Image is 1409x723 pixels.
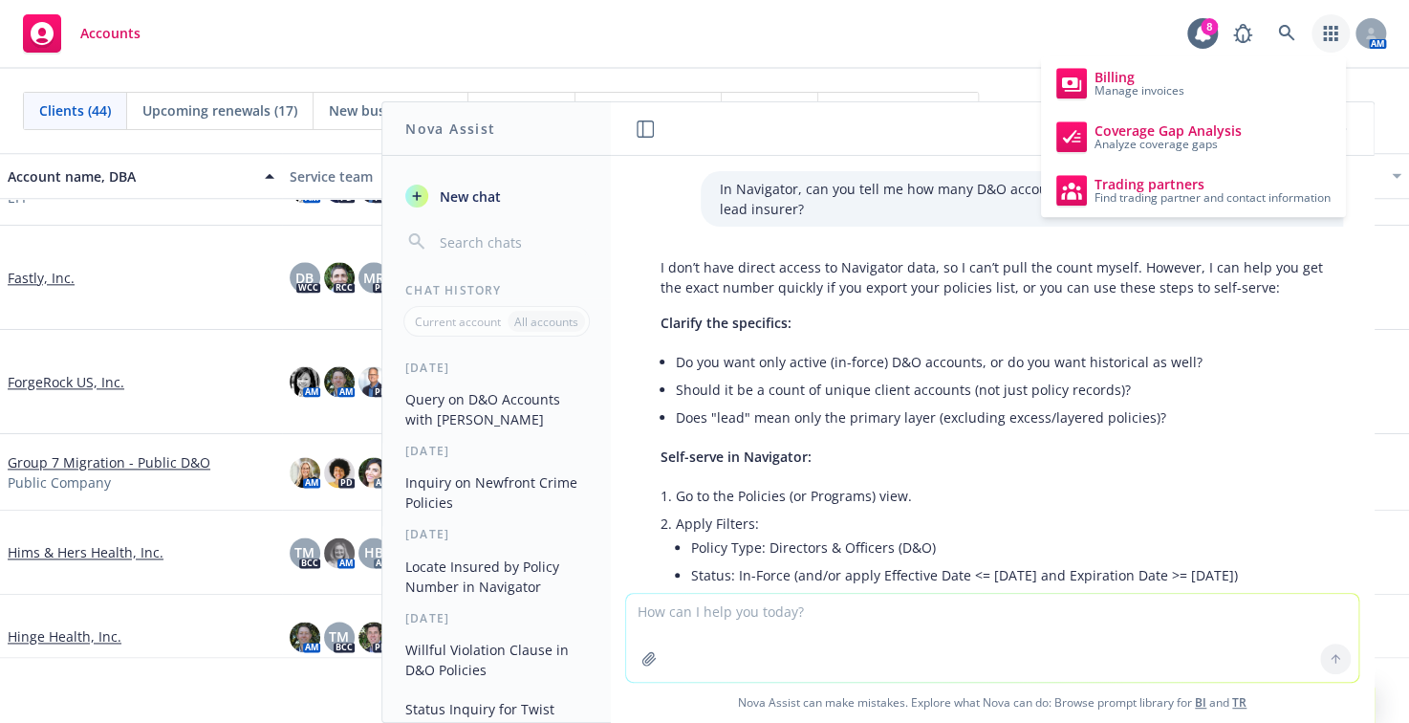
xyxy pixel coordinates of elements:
a: Hims & Hers Health, Inc. [8,542,163,562]
li: Do you want only active (in-force) D&O accounts, or do you want historical as well? [676,348,1324,376]
span: TM [294,542,314,562]
img: photo [324,366,355,397]
div: [DATE] [382,526,611,542]
a: Search [1268,14,1306,53]
li: Policy Type: Directors & Officers (D&O) [691,534,1324,561]
div: [DATE] [382,360,611,376]
img: photo [324,457,355,488]
div: Account name, DBA [8,166,253,186]
span: Billing [1095,70,1184,85]
span: Upcoming renewals (17) [142,100,297,120]
p: Current account [415,314,501,330]
a: Report a Bug [1224,14,1262,53]
a: Switch app [1311,14,1350,53]
span: Analyze coverage gaps [1095,139,1242,150]
a: BI [1195,694,1206,711]
a: Hinge Health, Inc. [8,626,121,646]
span: Archived (9) [484,100,559,120]
p: I don’t have direct access to Navigator data, so I can’t pull the count myself. However, I can he... [661,257,1324,297]
li: Apply Filters: [676,510,1324,648]
span: Accounts [80,26,141,41]
input: Search chats [436,229,588,255]
button: New chat [398,179,596,213]
button: Query on D&O Accounts with [PERSON_NAME] [398,383,596,435]
img: photo [358,366,389,397]
a: Coverage Gap Analysis [1049,114,1338,160]
img: photo [358,622,389,652]
img: photo [290,622,320,652]
span: Customer Directory [834,100,963,120]
span: Trading partners [1095,177,1331,192]
a: Trading partners [1049,167,1338,213]
a: Fastly, Inc. [8,268,75,288]
span: Self-serve in Navigator: [661,448,812,466]
div: [DATE] [382,610,611,626]
span: Coverage Gap Analysis [1095,123,1242,139]
li: Does "lead" mean only the primary layer (excluding excess/layered policies)? [676,404,1324,431]
a: TR [1232,694,1246,711]
div: 8 [1201,18,1218,35]
a: Group 7 Migration - Public D&O [8,452,210,472]
button: Locate Insured by Policy Number in Navigator [398,551,596,602]
span: DB [295,268,314,288]
li: Should it be a count of unique client accounts (not just policy records)? [676,376,1324,404]
span: MR [363,268,384,288]
a: Accounts [15,7,148,60]
img: photo [290,366,320,397]
span: Manage invoices [1095,85,1184,97]
button: Inquiry on Newfront Crime Policies [398,467,596,518]
span: New businesses (0) [329,100,452,120]
img: photo [324,262,355,293]
img: photo [324,537,355,568]
img: photo [290,457,320,488]
span: Nova Assist can make mistakes. Explore what Nova can do: Browse prompt library for and [618,683,1366,722]
p: In Navigator, can you tell me how many D&O accounts we have with [PERSON_NAME] as the lead insurer? [720,179,1324,219]
img: photo [358,457,389,488]
span: Find trading partner and contact information [1095,192,1331,204]
span: TM [329,626,349,646]
span: Untriaged files (2) [591,100,705,120]
span: HB [364,542,383,562]
a: Billing [1049,60,1338,106]
span: Public Company [8,472,111,493]
li: Go to the Policies (or Programs) view. [676,482,1324,510]
li: Carrier/Insurer: [PERSON_NAME] [691,589,1324,617]
button: Willful Violation Clause in D&O Policies [398,634,596,686]
span: Reporting [737,100,802,120]
a: ForgeRock US, Inc. [8,372,124,392]
p: All accounts [514,314,578,330]
span: New chat [436,186,501,207]
div: Service team [290,166,556,186]
div: Chat History [382,282,611,298]
span: Clarify the specifics: [661,314,791,332]
h1: Nova Assist [405,119,495,139]
button: Service team [282,153,564,199]
span: Clients (44) [39,100,111,120]
li: Status: In-Force (and/or apply Effective Date <= [DATE] and Expiration Date >= [DATE]) [691,561,1324,589]
div: [DATE] [382,443,611,459]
